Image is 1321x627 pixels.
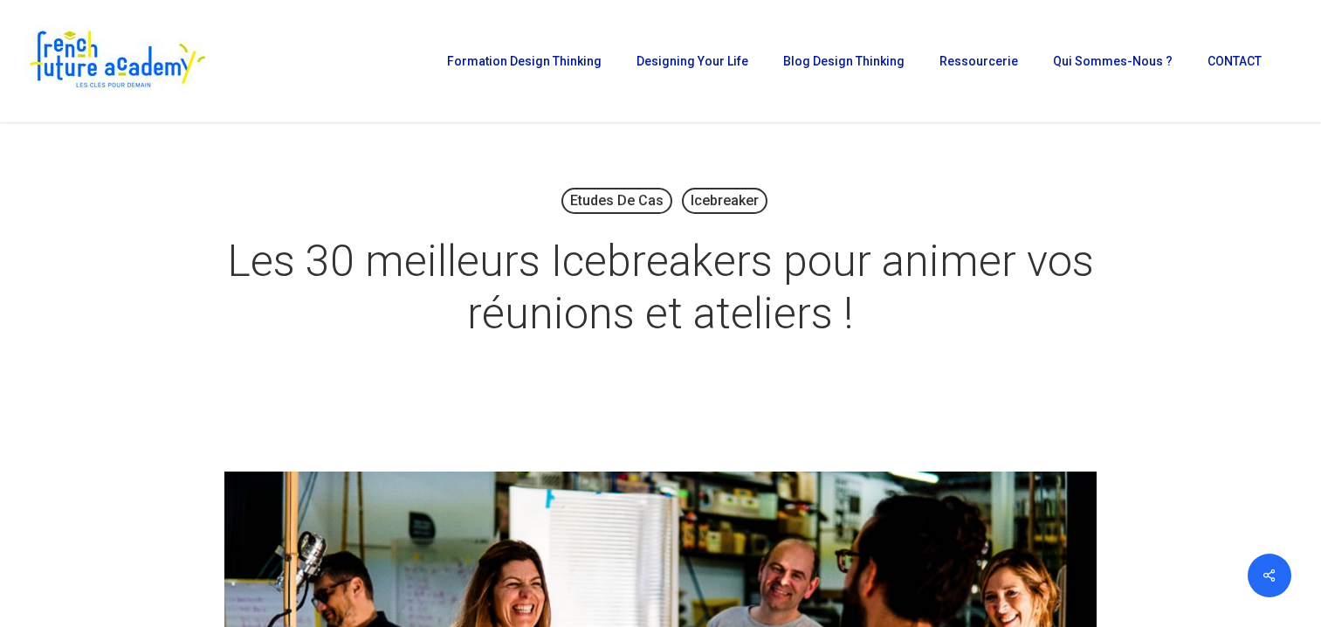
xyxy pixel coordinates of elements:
[783,54,905,68] span: Blog Design Thinking
[561,188,672,214] a: Etudes de cas
[682,188,767,214] a: Icebreaker
[224,217,1097,357] h1: Les 30 meilleurs Icebreakers pour animer vos réunions et ateliers !
[931,55,1027,67] a: Ressourcerie
[1207,54,1262,68] span: CONTACT
[939,54,1018,68] span: Ressourcerie
[1199,55,1270,67] a: CONTACT
[24,26,209,96] img: French Future Academy
[447,54,602,68] span: Formation Design Thinking
[1044,55,1181,67] a: Qui sommes-nous ?
[438,55,610,67] a: Formation Design Thinking
[1053,54,1173,68] span: Qui sommes-nous ?
[628,55,757,67] a: Designing Your Life
[636,54,748,68] span: Designing Your Life
[774,55,913,67] a: Blog Design Thinking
